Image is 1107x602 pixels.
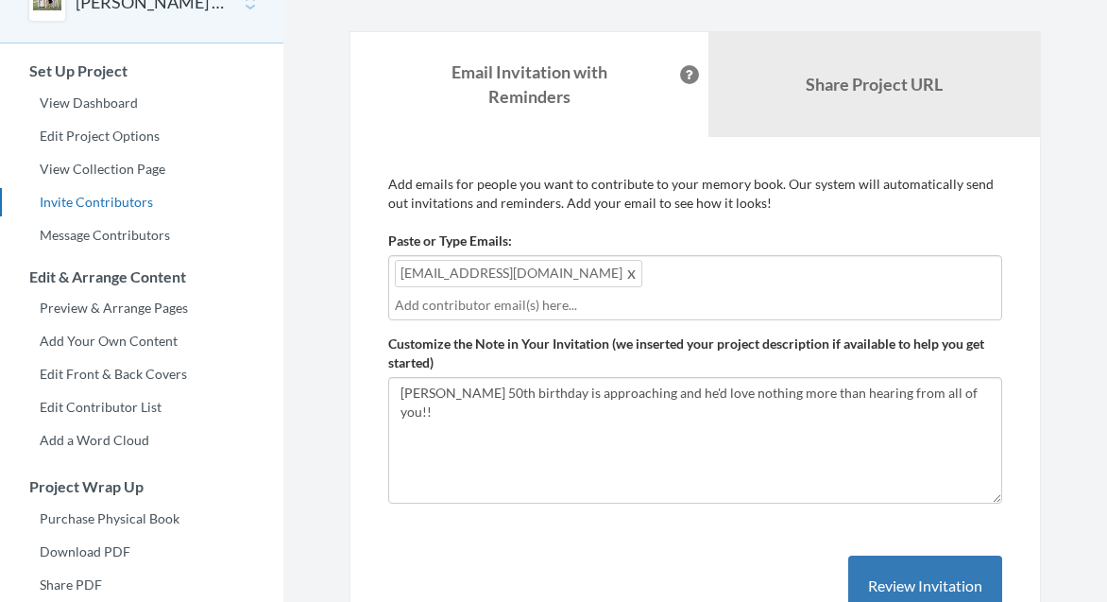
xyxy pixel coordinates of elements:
textarea: [PERSON_NAME] 50th birthday is approaching and he'd love nothing more than hearing from all of you!! [388,377,1002,504]
h3: Set Up Project [1,62,283,79]
span: [EMAIL_ADDRESS][DOMAIN_NAME] [395,260,642,287]
span: Support [40,13,108,30]
label: Paste or Type Emails: [388,232,512,250]
p: Add emails for people you want to contribute to your memory book. Our system will automatically s... [388,175,1002,213]
h3: Edit & Arrange Content [1,268,283,285]
strong: Email Invitation with Reminders [451,61,607,107]
input: Add contributor email(s) here... [395,295,996,316]
label: Customize the Note in Your Invitation (we inserted your project description if available to help ... [388,335,1002,372]
b: Share Project URL [806,74,943,95]
h3: Project Wrap Up [1,478,283,495]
